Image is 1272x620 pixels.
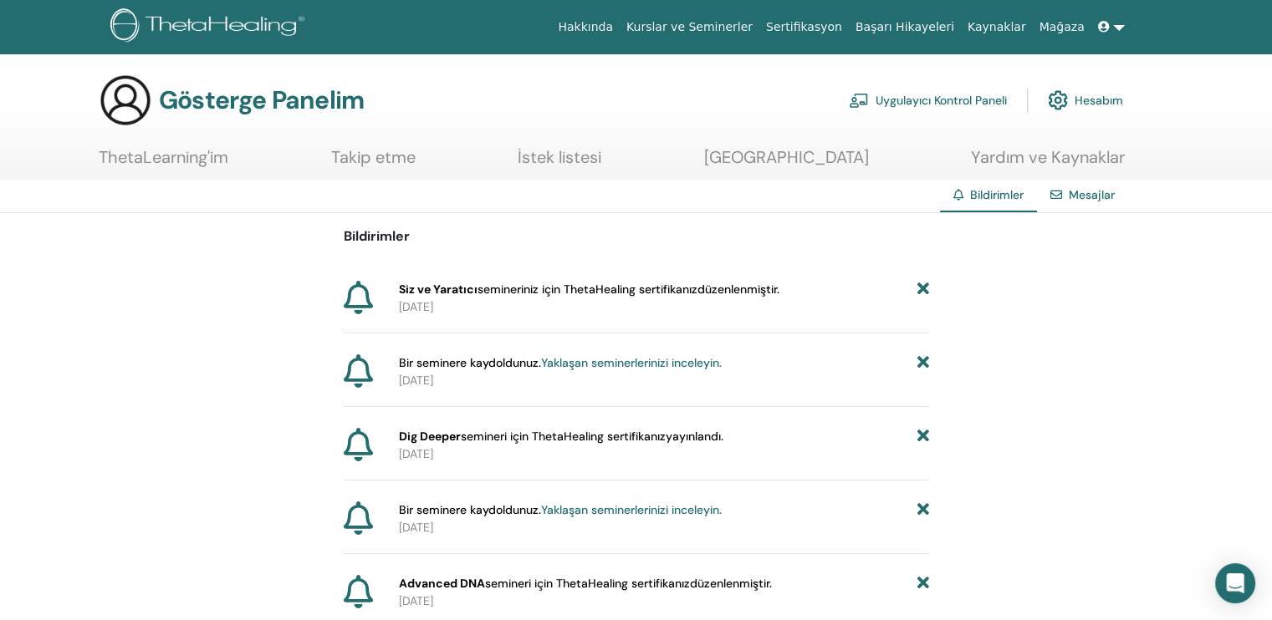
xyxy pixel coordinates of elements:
[99,146,228,168] font: ThetaLearning'im
[704,147,869,180] a: [GEOGRAPHIC_DATA]
[99,147,228,180] a: ThetaLearning'im
[620,12,759,43] a: Kurslar ve Seminerler
[876,94,1007,109] font: Uygulayıcı Kontrol Paneli
[1032,12,1091,43] a: Mağaza
[971,146,1125,168] font: Yardım ve Kaynaklar
[759,12,849,43] a: Sertifikasyon
[1069,187,1115,202] a: Mesajlar
[849,82,1007,119] a: Uygulayıcı Kontrol Paneli
[971,147,1125,180] a: Yardım ve Kaynaklar
[399,373,433,388] font: [DATE]
[666,429,723,444] font: yayınlandı.
[968,20,1026,33] font: Kaynaklar
[704,146,869,168] font: [GEOGRAPHIC_DATA]
[849,93,869,108] img: chalkboard-teacher.svg
[518,146,601,168] font: İstek listesi
[558,20,613,33] font: Hakkında
[551,12,620,43] a: Hakkında
[399,446,433,461] font: [DATE]
[478,282,697,297] font: semineriniz için ThetaHealing sertifikanız
[1039,20,1084,33] font: Mağaza
[970,187,1024,202] font: Bildirimler
[461,429,666,444] font: semineri için ThetaHealing sertifikanız
[541,355,722,370] a: Yaklaşan seminerlerinizi inceleyin.
[399,429,461,444] font: Dig Deeper
[961,12,1033,43] a: Kaynaklar
[399,576,485,591] font: Advanced DNA
[766,20,842,33] font: Sertifikasyon
[626,20,753,33] font: Kurslar ve Seminerler
[1048,82,1123,119] a: Hesabım
[541,502,722,517] a: Yaklaşan seminerlerinizi inceleyin.
[1215,563,1255,603] div: Open Intercom Messenger
[485,576,690,591] font: semineri için ThetaHealing sertifikanız
[110,8,310,46] img: logo.png
[344,227,410,245] font: Bildirimler
[399,502,541,517] font: Bir seminere kaydoldunuz.
[1075,94,1123,109] font: Hesabım
[399,299,433,314] font: [DATE]
[856,20,954,33] font: Başarı Hikayeleri
[1048,86,1068,114] img: cog.svg
[697,282,779,297] font: düzenlenmiştir.
[690,576,772,591] font: düzenlenmiştir.
[399,520,433,535] font: [DATE]
[399,355,541,370] font: Bir seminere kaydoldunuz.
[99,74,152,127] img: generic-user-icon.jpg
[331,146,416,168] font: Takip etme
[399,282,478,297] font: Siz ve Yaratıcı
[331,147,416,180] a: Takip etme
[849,12,961,43] a: Başarı Hikayeleri
[518,147,601,180] a: İstek listesi
[399,593,433,608] font: [DATE]
[159,84,364,116] font: Gösterge Panelim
